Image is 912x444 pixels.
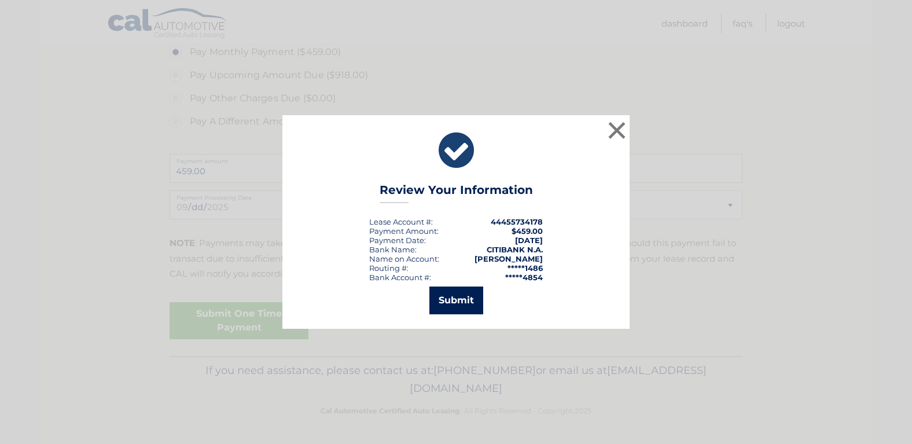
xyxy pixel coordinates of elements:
[369,236,426,245] div: :
[429,287,483,314] button: Submit
[515,236,543,245] span: [DATE]
[369,254,439,263] div: Name on Account:
[369,263,409,273] div: Routing #:
[512,226,543,236] span: $459.00
[491,217,543,226] strong: 44455734178
[369,236,424,245] span: Payment Date
[487,245,543,254] strong: CITIBANK N.A.
[369,217,433,226] div: Lease Account #:
[369,245,417,254] div: Bank Name:
[380,183,533,203] h3: Review Your Information
[369,273,431,282] div: Bank Account #:
[605,119,628,142] button: ×
[475,254,543,263] strong: [PERSON_NAME]
[369,226,439,236] div: Payment Amount:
